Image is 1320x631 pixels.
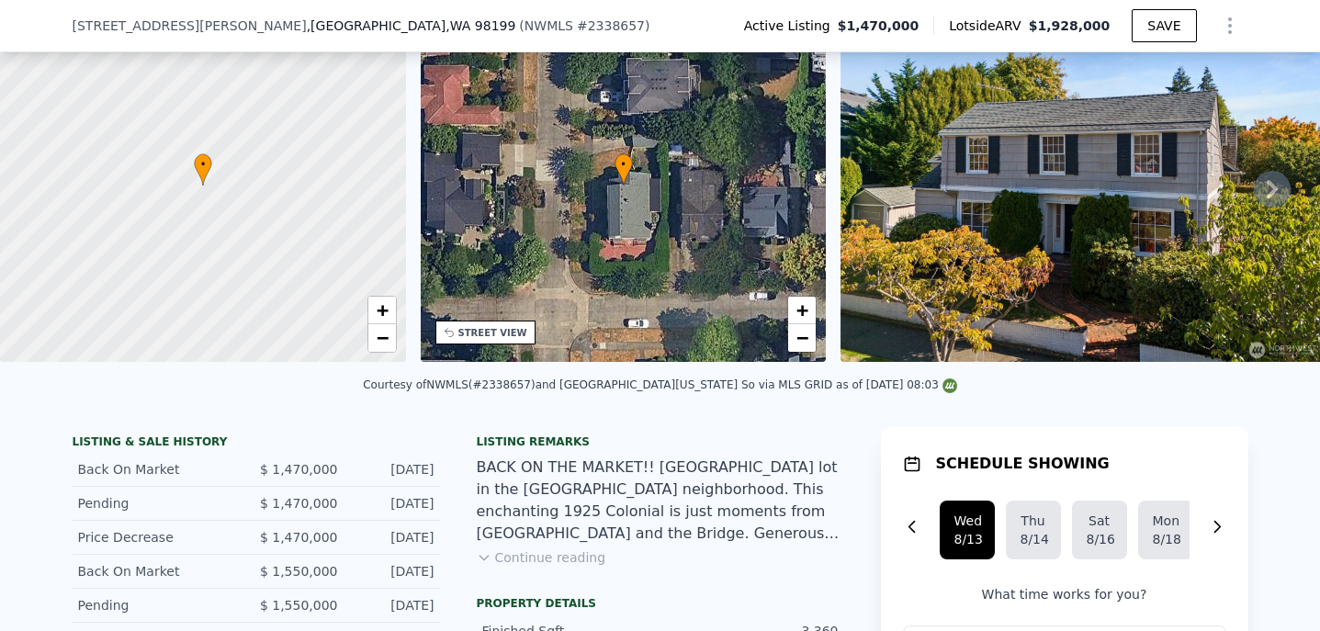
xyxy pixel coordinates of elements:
[1072,501,1127,559] button: Sat8/16
[78,494,242,513] div: Pending
[376,326,388,349] span: −
[260,462,338,477] span: $ 1,470,000
[353,596,434,614] div: [DATE]
[368,324,396,352] a: Zoom out
[942,378,957,393] img: NWMLS Logo
[788,297,816,324] a: Zoom in
[519,17,649,35] div: ( )
[78,562,242,580] div: Back On Market
[363,378,957,391] div: Courtesy of NWMLS (#2338657) and [GEOGRAPHIC_DATA][US_STATE] So via MLS GRID as of [DATE] 08:03
[477,456,844,545] div: BACK ON THE MARKET!! [GEOGRAPHIC_DATA] lot in the [GEOGRAPHIC_DATA] neighborhood. This enchanting...
[615,156,633,173] span: •
[260,496,338,511] span: $ 1,470,000
[1138,501,1193,559] button: Mon8/18
[838,17,919,35] span: $1,470,000
[1212,7,1248,44] button: Show Options
[353,460,434,479] div: [DATE]
[1087,512,1112,530] div: Sat
[194,156,212,173] span: •
[260,564,338,579] span: $ 1,550,000
[73,434,440,453] div: LISTING & SALE HISTORY
[477,434,844,449] div: Listing remarks
[796,299,808,321] span: +
[954,530,980,548] div: 8/13
[78,528,242,546] div: Price Decrease
[615,153,633,186] div: •
[1006,501,1061,559] button: Thu8/14
[353,528,434,546] div: [DATE]
[1029,18,1111,33] span: $1,928,000
[1153,530,1179,548] div: 8/18
[78,596,242,614] div: Pending
[1153,512,1179,530] div: Mon
[903,585,1226,603] p: What time works for you?
[376,299,388,321] span: +
[744,17,838,35] span: Active Listing
[194,153,212,186] div: •
[446,18,515,33] span: , WA 98199
[1087,530,1112,548] div: 8/16
[73,17,307,35] span: [STREET_ADDRESS][PERSON_NAME]
[260,530,338,545] span: $ 1,470,000
[353,562,434,580] div: [DATE]
[1021,530,1046,548] div: 8/14
[1021,512,1046,530] div: Thu
[577,18,645,33] span: # 2338657
[525,18,573,33] span: NWMLS
[78,460,242,479] div: Back On Market
[477,548,606,567] button: Continue reading
[477,596,844,611] div: Property details
[949,17,1028,35] span: Lotside ARV
[788,324,816,352] a: Zoom out
[796,326,808,349] span: −
[954,512,980,530] div: Wed
[936,453,1110,475] h1: SCHEDULE SHOWING
[260,598,338,613] span: $ 1,550,000
[940,501,995,559] button: Wed8/13
[1132,9,1196,42] button: SAVE
[307,17,516,35] span: , [GEOGRAPHIC_DATA]
[458,326,527,340] div: STREET VIEW
[353,494,434,513] div: [DATE]
[368,297,396,324] a: Zoom in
